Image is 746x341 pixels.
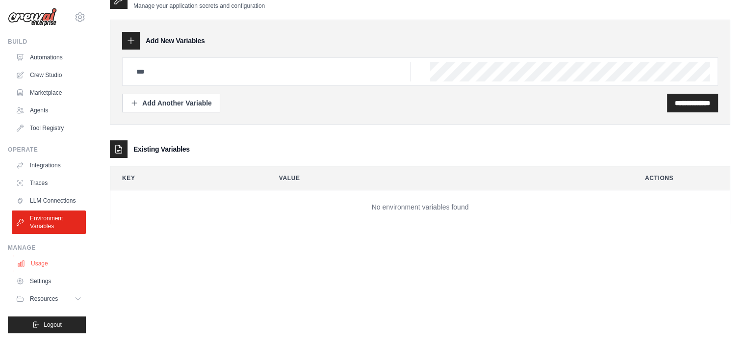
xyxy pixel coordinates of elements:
[30,295,58,303] span: Resources
[8,8,57,26] img: Logo
[13,256,87,271] a: Usage
[12,67,86,83] a: Crew Studio
[110,166,259,190] th: Key
[12,175,86,191] a: Traces
[12,103,86,118] a: Agents
[12,273,86,289] a: Settings
[267,166,625,190] th: Value
[12,157,86,173] a: Integrations
[12,120,86,136] a: Tool Registry
[12,50,86,65] a: Automations
[12,193,86,209] a: LLM Connections
[633,166,730,190] th: Actions
[133,2,265,10] p: Manage your application secrets and configuration
[133,144,190,154] h3: Existing Variables
[8,316,86,333] button: Logout
[146,36,205,46] h3: Add New Variables
[12,291,86,307] button: Resources
[12,85,86,101] a: Marketplace
[122,94,220,112] button: Add Another Variable
[130,98,212,108] div: Add Another Variable
[12,210,86,234] a: Environment Variables
[44,321,62,329] span: Logout
[8,146,86,154] div: Operate
[8,38,86,46] div: Build
[110,190,730,224] td: No environment variables found
[8,244,86,252] div: Manage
